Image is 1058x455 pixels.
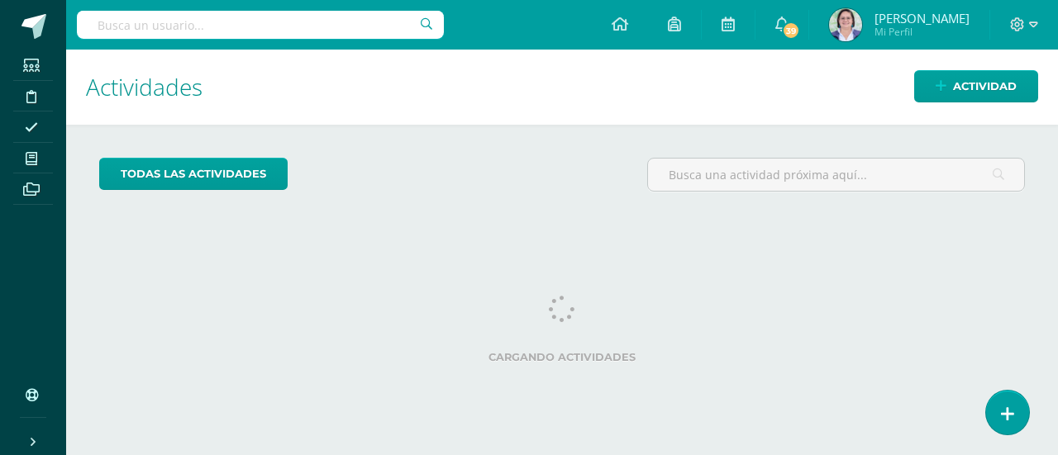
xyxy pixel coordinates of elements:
[77,11,444,39] input: Busca un usuario...
[829,8,862,41] img: cb6240ca9060cd5322fbe56422423029.png
[953,71,1017,102] span: Actividad
[648,159,1024,191] input: Busca una actividad próxima aquí...
[86,50,1038,125] h1: Actividades
[99,158,288,190] a: todas las Actividades
[875,10,970,26] span: [PERSON_NAME]
[99,351,1025,363] label: Cargando actividades
[914,70,1038,102] a: Actividad
[782,21,800,40] span: 39
[875,25,970,39] span: Mi Perfil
